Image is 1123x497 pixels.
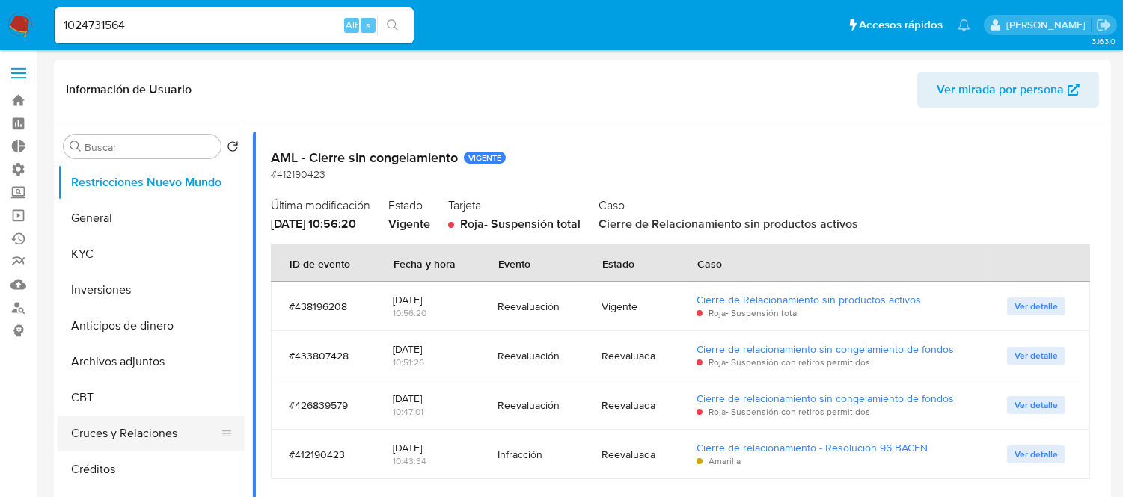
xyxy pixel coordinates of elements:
p: zoe.breuer@mercadolibre.com [1006,18,1091,32]
a: Notificaciones [958,19,970,31]
button: Créditos [58,451,245,487]
span: Alt [346,18,358,32]
button: Ver mirada por persona [917,72,1099,108]
button: General [58,200,245,236]
span: Accesos rápidos [859,17,943,33]
input: Buscar [85,141,215,154]
h1: Información de Usuario [66,82,192,97]
span: Ver mirada por persona [937,72,1064,108]
button: Cruces y Relaciones [58,416,233,451]
button: Anticipos de dinero [58,308,245,344]
button: KYC [58,236,245,272]
button: Archivos adjuntos [58,344,245,380]
button: Volver al orden por defecto [227,141,239,157]
input: Buscar usuario o caso... [55,16,414,35]
button: search-icon [377,15,408,36]
button: Buscar [70,141,82,152]
span: s [366,18,370,32]
button: Inversiones [58,272,245,308]
a: Salir [1096,17,1112,33]
button: Restricciones Nuevo Mundo [58,164,245,200]
button: CBT [58,380,245,416]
